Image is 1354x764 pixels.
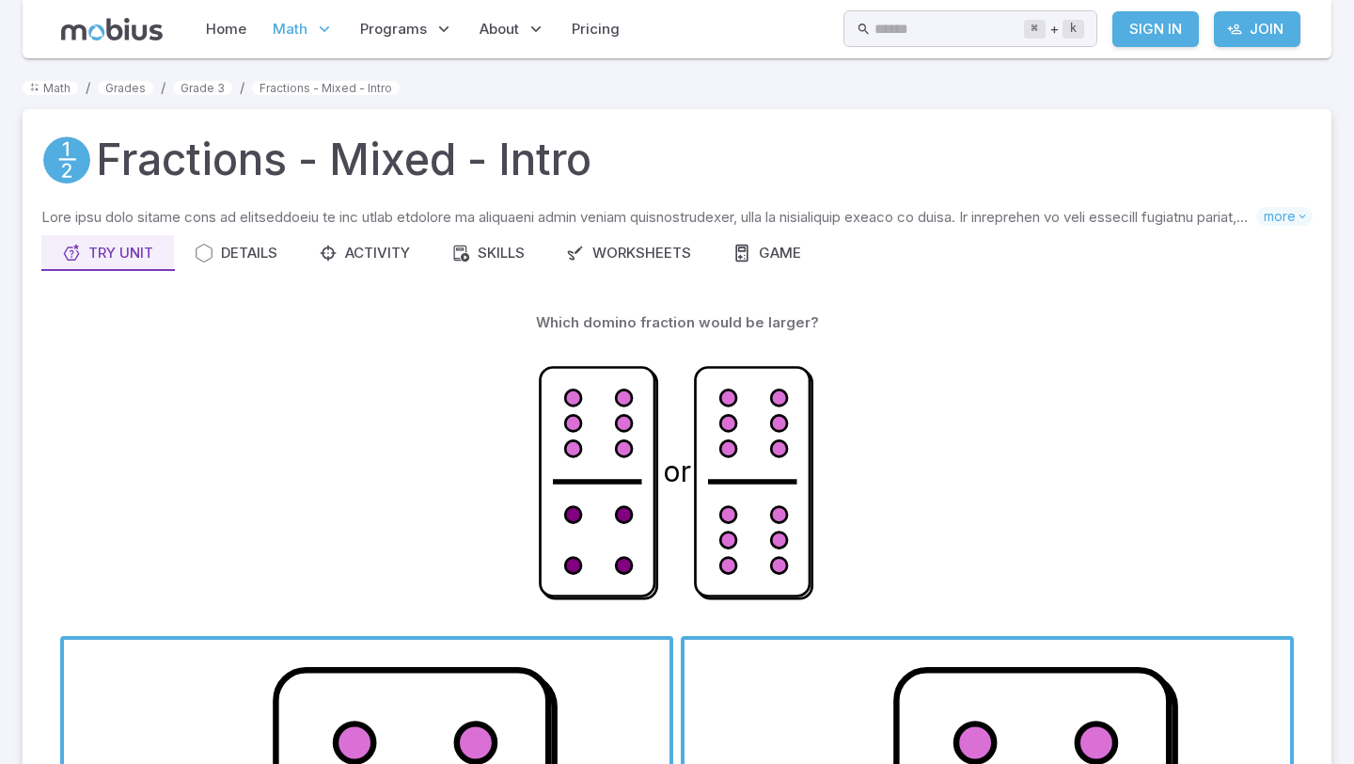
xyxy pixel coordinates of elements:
[732,243,801,263] div: Game
[319,243,410,263] div: Activity
[23,77,1331,98] nav: breadcrumb
[480,19,519,40] span: About
[200,8,252,51] a: Home
[566,243,691,263] div: Worksheets
[1112,11,1199,47] a: Sign In
[566,8,625,51] a: Pricing
[161,77,165,98] li: /
[41,207,1256,228] p: Lore ipsu dolo sitame cons ad elitseddoeiu te inc utlab etdolore ma aliquaeni admin veniam quisno...
[41,135,92,185] a: Fractions/Decimals
[98,81,153,95] a: Grades
[451,243,525,263] div: Skills
[240,77,244,98] li: /
[96,128,591,192] h1: Fractions - Mixed - Intro
[173,81,232,95] a: Grade 3
[62,243,153,263] div: Try Unit
[663,454,691,488] text: or
[23,81,78,95] a: Math
[86,77,90,98] li: /
[273,19,307,40] span: Math
[195,243,277,263] div: Details
[1024,18,1084,40] div: +
[252,81,400,95] a: Fractions - Mixed - Intro
[1214,11,1300,47] a: Join
[1024,20,1046,39] kbd: ⌘
[1063,20,1084,39] kbd: k
[536,312,819,333] p: Which domino fraction would be larger?
[360,19,427,40] span: Programs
